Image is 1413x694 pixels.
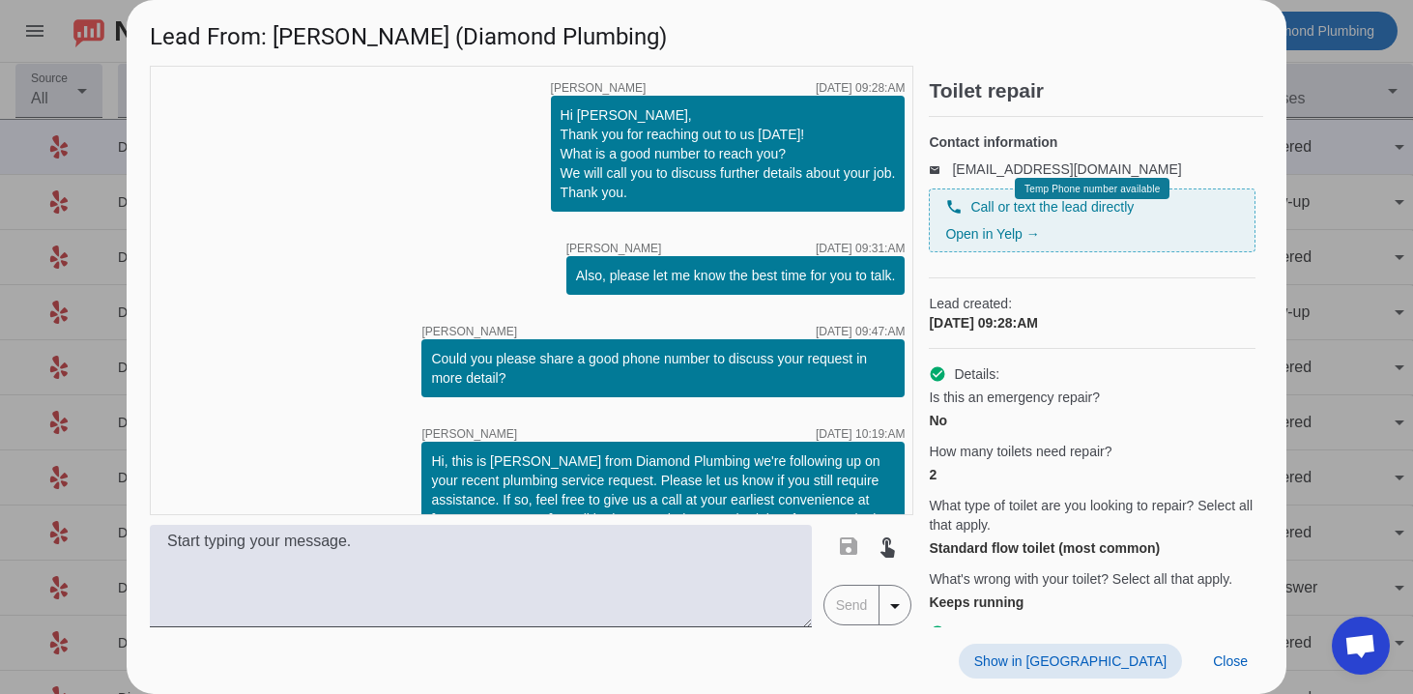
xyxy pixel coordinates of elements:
[929,388,1100,407] span: Is this an emergency repair?
[431,451,895,529] div: Hi, this is [PERSON_NAME] from Diamond Plumbing we're following up on your recent plumbing servic...
[551,82,647,94] span: [PERSON_NAME]
[1213,653,1248,669] span: Close
[421,326,517,337] span: [PERSON_NAME]
[929,465,1255,484] div: 2
[945,226,1039,242] a: Open in Yelp →
[816,82,905,94] div: [DATE] 09:28:AM
[929,496,1255,535] span: What type of toilet are you looking to repair? Select all that apply.
[1197,644,1263,679] button: Close
[929,442,1111,461] span: How many toilets need repair?
[954,364,999,384] span: Details:
[945,198,963,216] mat-icon: phone
[1332,617,1390,675] div: Open chat
[816,428,905,440] div: [DATE] 10:19:AM
[929,365,946,383] mat-icon: check_circle
[929,624,946,642] mat-icon: check_circle
[929,294,1255,313] span: Lead created:
[566,243,662,254] span: [PERSON_NAME]
[974,653,1167,669] span: Show in [GEOGRAPHIC_DATA]
[952,161,1181,177] a: [EMAIL_ADDRESS][DOMAIN_NAME]
[561,105,896,202] div: Hi [PERSON_NAME], Thank you for reaching out to us [DATE]! What is a good number to reach you? We...
[954,623,1043,643] span: Additional info:
[929,593,1255,612] div: Keeps running
[929,313,1255,333] div: [DATE] 09:28:AM
[929,81,1263,101] h2: Toilet repair
[929,132,1255,152] h4: Contact information
[929,411,1255,430] div: No
[959,644,1182,679] button: Show in [GEOGRAPHIC_DATA]
[1024,184,1160,194] span: Temp Phone number available
[929,538,1255,558] div: Standard flow toilet (most common)
[876,535,899,558] mat-icon: touch_app
[970,197,1134,217] span: Call or text the lead directly
[929,569,1232,589] span: What's wrong with your toilet? Select all that apply.
[431,349,895,388] div: Could you please share a good phone number to discuss your request in more detail?​
[421,428,517,440] span: [PERSON_NAME]
[576,266,896,285] div: Also, please let me know the best time for you to talk.​
[816,243,905,254] div: [DATE] 09:31:AM
[883,594,907,618] mat-icon: arrow_drop_down
[929,164,952,174] mat-icon: email
[816,326,905,337] div: [DATE] 09:47:AM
